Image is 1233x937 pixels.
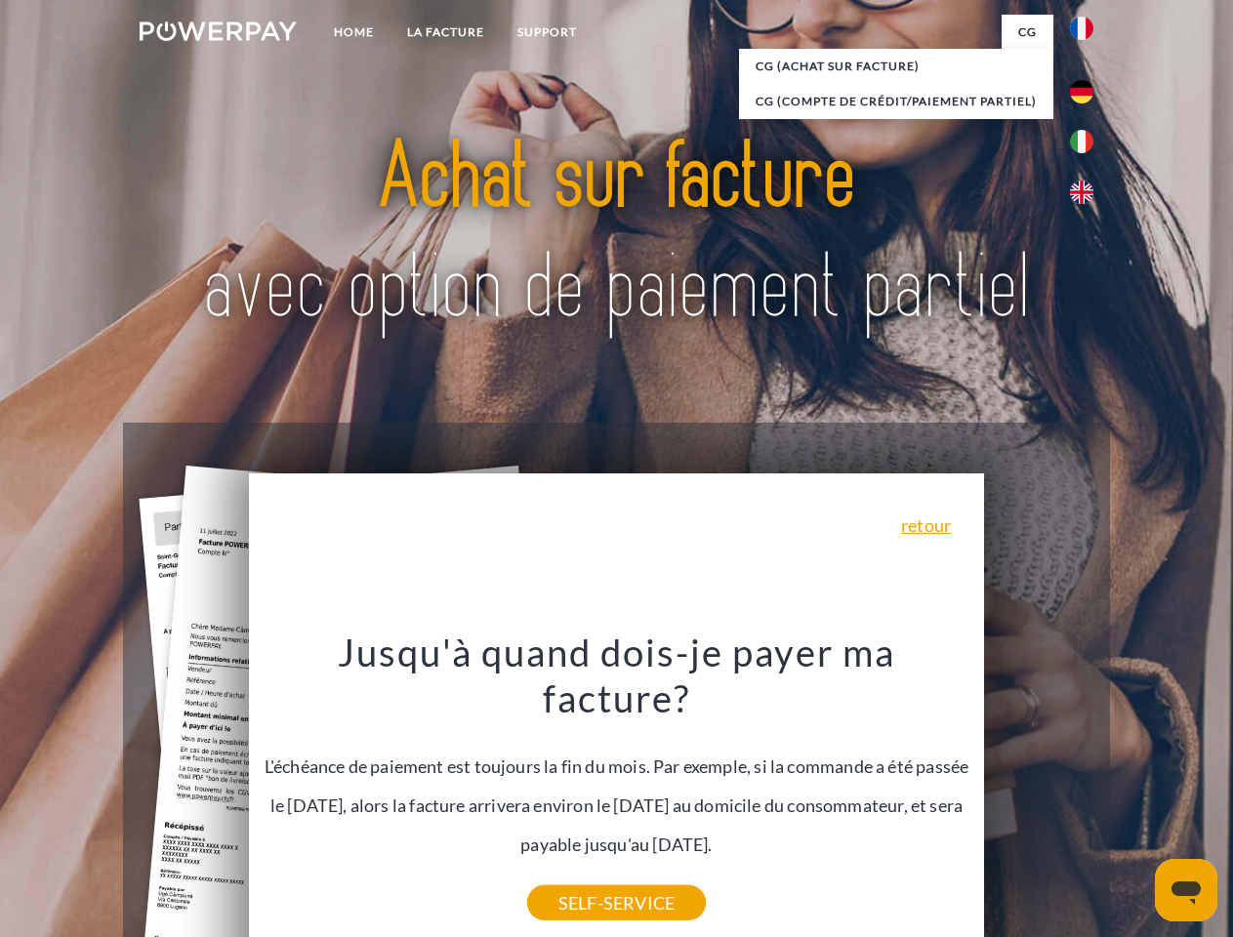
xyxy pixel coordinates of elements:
[901,516,951,534] a: retour
[1070,181,1093,204] img: en
[527,885,706,920] a: SELF-SERVICE
[1002,15,1053,50] a: CG
[390,15,501,50] a: LA FACTURE
[1070,80,1093,103] img: de
[501,15,594,50] a: Support
[317,15,390,50] a: Home
[739,49,1053,84] a: CG (achat sur facture)
[140,21,297,41] img: logo-powerpay-white.svg
[739,84,1053,119] a: CG (Compte de crédit/paiement partiel)
[186,94,1047,374] img: title-powerpay_fr.svg
[1070,130,1093,153] img: it
[1155,859,1217,921] iframe: Bouton de lancement de la fenêtre de messagerie
[1070,17,1093,40] img: fr
[261,629,973,903] div: L'échéance de paiement est toujours la fin du mois. Par exemple, si la commande a été passée le [...
[261,629,973,722] h3: Jusqu'à quand dois-je payer ma facture?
